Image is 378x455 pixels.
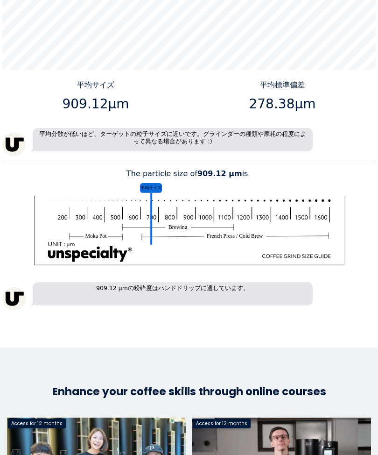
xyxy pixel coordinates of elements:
[2,168,376,179] p: The particle size of is
[6,94,186,114] p: 909.12μm
[193,79,372,91] p: 平均標準偏差
[33,282,313,306] p: 909.12 µmの粉砕度はハンドドリップに適しています。
[33,128,313,151] p: 平均分散が低いほど、ターゲットの粒子サイズに近いです。グラインダーの種類や摩耗の程度によって異なる場合があります :)
[2,287,26,310] img: unspecialty-logo
[197,169,242,178] b: 909.12 μm
[2,133,26,156] img: unspecialty-logo
[140,185,162,190] tspan: 平均サイズ
[6,79,186,91] p: 平均サイズ
[193,94,372,114] p: 278.38μm
[7,385,371,399] h3: Enhance your coffee skills through online courses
